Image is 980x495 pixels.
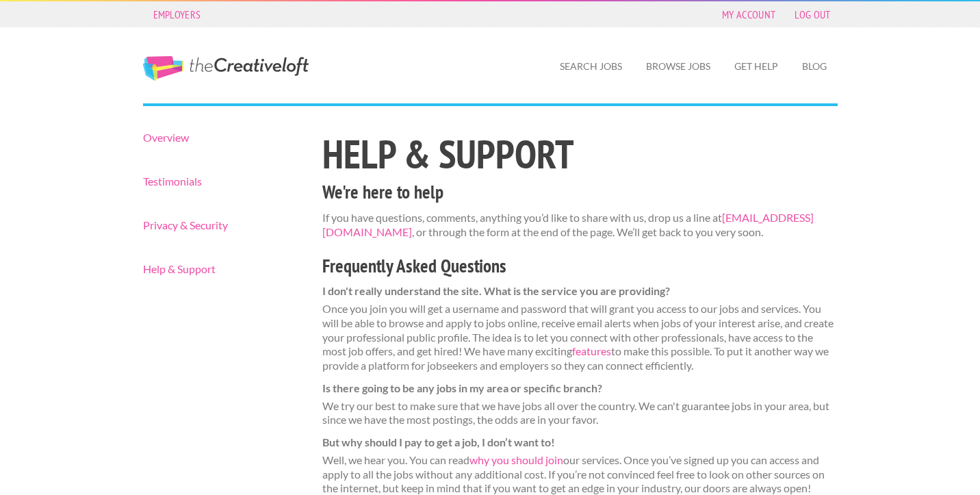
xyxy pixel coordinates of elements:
p: If you have questions, comments, anything you’d like to share with us, drop us a line at , or thr... [322,211,838,240]
h1: Help & Support [322,134,838,174]
a: Overview [143,132,299,143]
a: Browse Jobs [635,51,721,82]
dd: Once you join you will get a username and password that will grant you access to our jobs and ser... [322,302,838,373]
dt: I don't really understand the site. What is the service you are providing? [322,284,838,299]
a: My Account [715,5,782,24]
a: features [572,344,611,357]
a: Help & Support [143,264,299,275]
a: Employers [146,5,208,24]
dd: We try our best to make sure that we have jobs all over the country. We can't guarantee jobs in y... [322,399,838,428]
h3: Frequently Asked Questions [322,253,838,279]
dt: Is there going to be any jobs in my area or specific branch? [322,381,838,396]
dt: But why should I pay to get a job, I don’t want to! [322,435,838,450]
a: Search Jobs [549,51,633,82]
a: why you should join [469,453,563,466]
h3: We're here to help [322,179,838,205]
a: [EMAIL_ADDRESS][DOMAIN_NAME] [322,211,814,238]
a: Privacy & Security [143,220,299,231]
a: Blog [791,51,838,82]
a: The Creative Loft [143,56,309,81]
a: Log Out [788,5,837,24]
a: Get Help [723,51,789,82]
a: Testimonials [143,176,299,187]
